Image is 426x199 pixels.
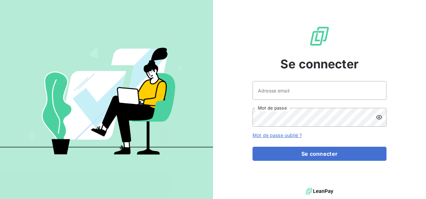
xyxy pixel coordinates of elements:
input: placeholder [253,81,386,100]
button: Se connecter [253,147,386,161]
a: Mot de passe oublié ? [253,132,302,138]
img: Logo LeanPay [309,25,330,47]
span: Se connecter [280,55,359,73]
img: logo [306,186,333,196]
